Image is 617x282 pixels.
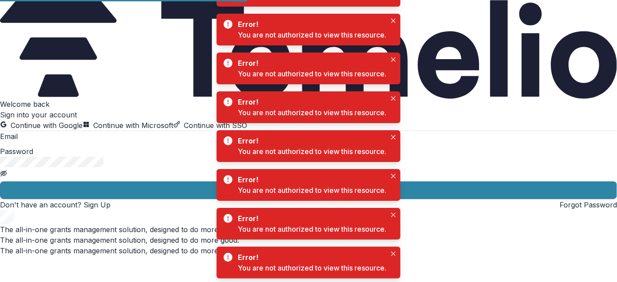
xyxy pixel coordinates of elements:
[83,120,173,131] button: Continue with Microsoft
[238,58,383,68] div: Error!
[388,171,399,181] button: Close
[238,146,386,157] div: You are not authorized to view this resource.
[238,252,383,263] div: Error!
[388,54,399,65] button: Close
[238,19,383,30] div: Error!
[238,185,386,196] div: You are not authorized to view this resource.
[238,213,383,224] div: Error!
[238,107,386,118] div: You are not authorized to view this resource.
[388,248,399,259] button: Close
[173,120,247,131] button: Continue with SSO
[238,135,383,146] div: Error!
[560,200,617,209] a: Forgot Password
[388,210,399,220] button: Close
[238,97,383,107] div: Error!
[238,263,386,273] div: You are not authorized to view this resource.
[238,30,386,40] div: You are not authorized to view this resource.
[388,93,399,104] button: Close
[388,132,399,143] button: Close
[388,15,399,26] button: Close
[238,174,383,185] div: Error!
[238,224,386,234] div: You are not authorized to view this resource.
[238,68,386,79] div: You are not authorized to view this resource.
[84,200,110,209] a: Sign Up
